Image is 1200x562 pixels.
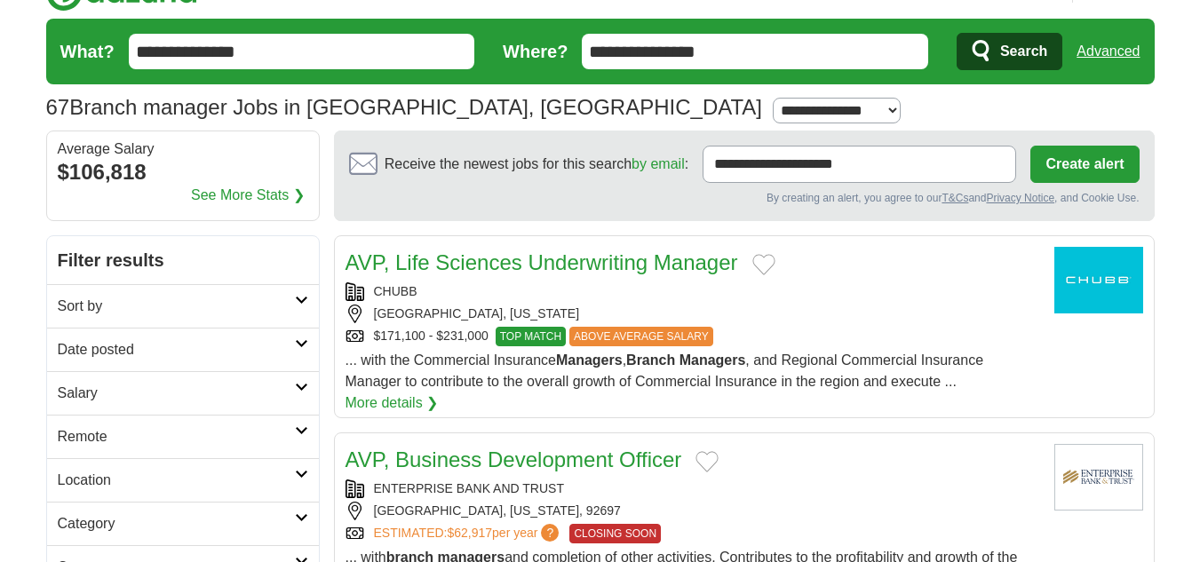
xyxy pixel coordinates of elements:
a: by email [632,156,685,171]
span: $62,917 [447,526,492,540]
div: Average Salary [58,142,308,156]
span: 67 [46,91,70,123]
span: CLOSING SOON [569,524,661,543]
h2: Salary [58,383,295,404]
a: Date posted [47,328,319,371]
h2: Location [58,470,295,491]
h2: Category [58,513,295,534]
span: ABOVE AVERAGE SALARY [569,327,713,346]
img: Enterprise Bank & Trust logo [1054,444,1143,511]
a: Location [47,458,319,502]
a: Category [47,502,319,545]
a: ESTIMATED:$62,917per year? [374,524,563,543]
a: Salary [47,371,319,415]
label: Where? [503,38,568,65]
a: Advanced [1077,34,1140,69]
span: ? [541,524,559,542]
div: By creating an alert, you agree to our and , and Cookie Use. [349,190,1140,206]
span: TOP MATCH [496,327,566,346]
strong: Branch [626,352,675,368]
div: [GEOGRAPHIC_DATA], [US_STATE] [346,305,1040,323]
h2: Remote [58,426,295,447]
a: See More Stats ❯ [191,185,305,206]
a: More details ❯ [346,392,439,414]
div: $171,100 - $231,000 [346,327,1040,346]
a: Sort by [47,284,319,328]
h2: Sort by [58,296,295,317]
button: Add to favorite jobs [695,451,719,472]
div: [GEOGRAPHIC_DATA], [US_STATE], 92697 [346,502,1040,520]
a: CHUBB [374,284,417,298]
button: Search [957,33,1062,70]
a: Remote [47,415,319,458]
span: Search [1000,34,1047,69]
strong: Managers [679,352,746,368]
img: Chubb logo [1054,247,1143,313]
a: ENTERPRISE BANK AND TRUST [374,481,564,495]
h2: Filter results [47,236,319,284]
div: $106,818 [58,156,308,188]
h2: Date posted [58,339,295,360]
label: What? [60,38,115,65]
a: T&Cs [942,192,968,204]
span: ... with the Commercial Insurance , , and Regional Commercial Insurance Manager to contribute to ... [346,352,984,389]
a: AVP, Business Development Officer [346,447,682,471]
a: AVP, Life Sciences Underwriting Manager [346,250,738,274]
button: Add to favorite jobs [752,254,775,275]
strong: Managers [556,352,623,368]
button: Create alert [1030,146,1139,183]
a: Privacy Notice [986,192,1054,204]
h1: Branch manager Jobs in [GEOGRAPHIC_DATA], [GEOGRAPHIC_DATA] [46,95,763,119]
span: Receive the newest jobs for this search : [385,154,688,175]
